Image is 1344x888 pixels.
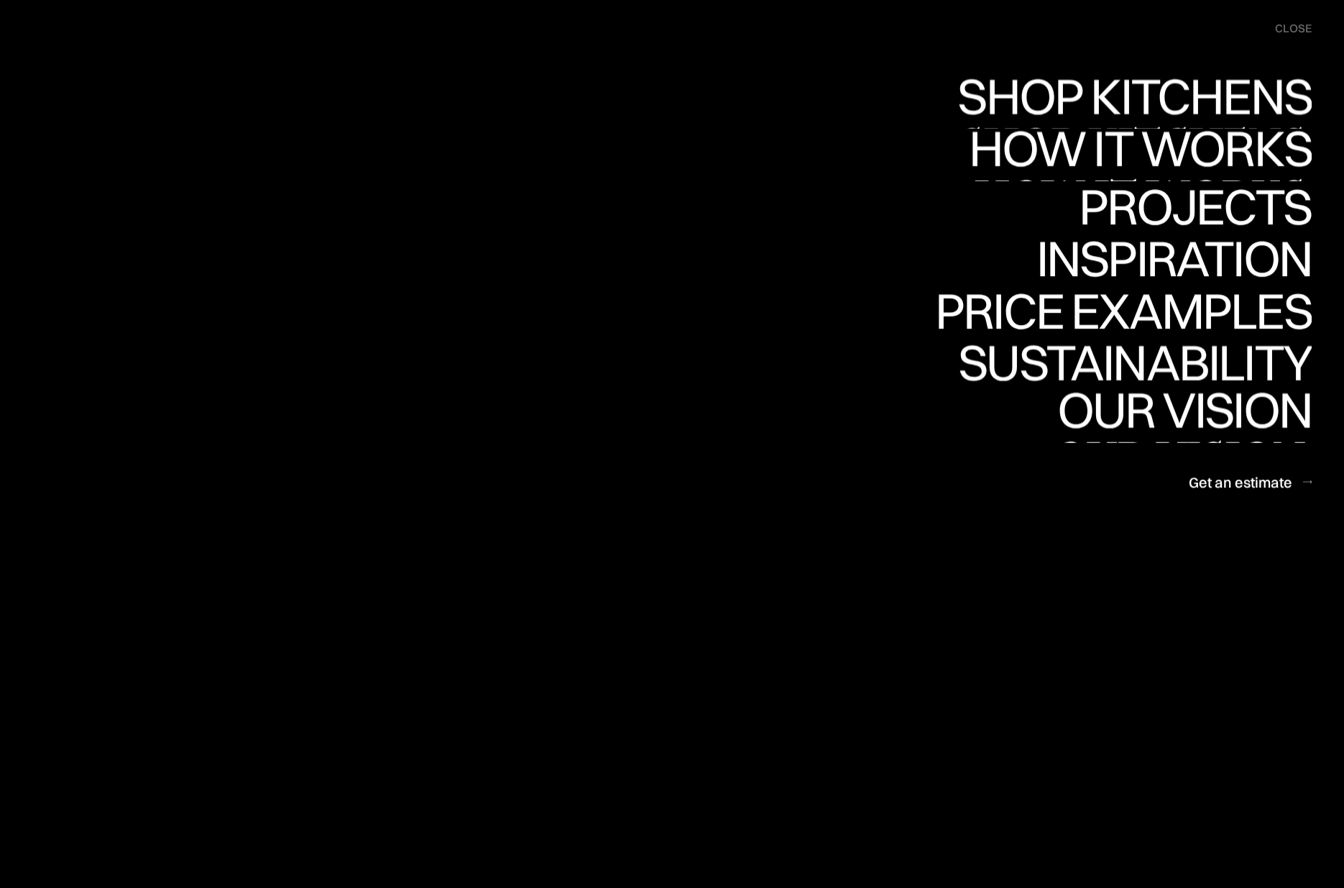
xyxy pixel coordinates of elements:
div: Shop Kitchens [950,122,1312,172]
div: Price examples [935,285,1312,336]
a: SustainabilitySustainability [946,338,1312,390]
a: Shop KitchensShop Kitchens [950,76,1312,129]
a: ProjectsProjects [1079,181,1312,234]
div: Inspiration [1016,234,1312,284]
div: How it works [965,173,1312,224]
div: Sustainability [946,337,1312,388]
a: InspirationInspiration [1016,234,1312,286]
a: Get an estimate [1189,464,1312,500]
div: Projects [1079,232,1312,282]
a: Our visionOur vision [1045,390,1312,443]
div: menu [1261,14,1312,43]
div: Price examples [935,336,1312,386]
div: How it works [965,123,1312,173]
div: Shop Kitchens [950,71,1312,122]
div: Get an estimate [1189,472,1292,492]
a: Price examplesPrice examples [935,285,1312,338]
div: Sustainability [946,388,1312,438]
div: Projects [1079,181,1312,232]
div: Our vision [1045,385,1312,435]
div: Our vision [1045,435,1312,485]
a: How it worksHow it works [965,129,1312,181]
div: Inspiration [1016,284,1312,334]
div: close [1275,21,1312,37]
